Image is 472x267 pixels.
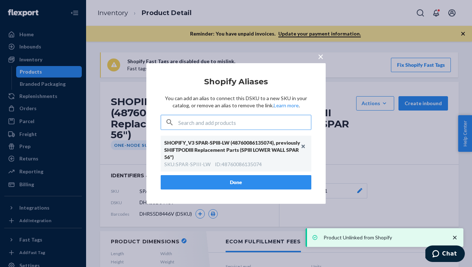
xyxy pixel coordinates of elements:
[324,234,444,241] p: Product Unlinked from Shopify
[215,161,262,168] div: ID : 48760086135074
[164,161,211,168] div: SKU : SPAR-SPIII-LW
[425,245,465,263] iframe: Opens a widget where you can chat to one of our agents
[161,95,311,109] p: You can add an alias to connect this DSKU to a new SKU in your catalog, or remove an alias to rem...
[318,50,324,62] span: ×
[161,78,311,86] h2: Shopify Aliases
[178,115,311,130] input: Search and add products
[298,141,309,152] button: Unlink
[451,234,458,241] svg: close toast
[164,139,301,161] div: SHOPIFY_V3 SPAR-SPIII-LW (48760086135074), previously SHIFTPODIII Replacement Parts (SPIII LOWER ...
[161,175,311,189] button: Done
[274,102,299,108] a: Learn more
